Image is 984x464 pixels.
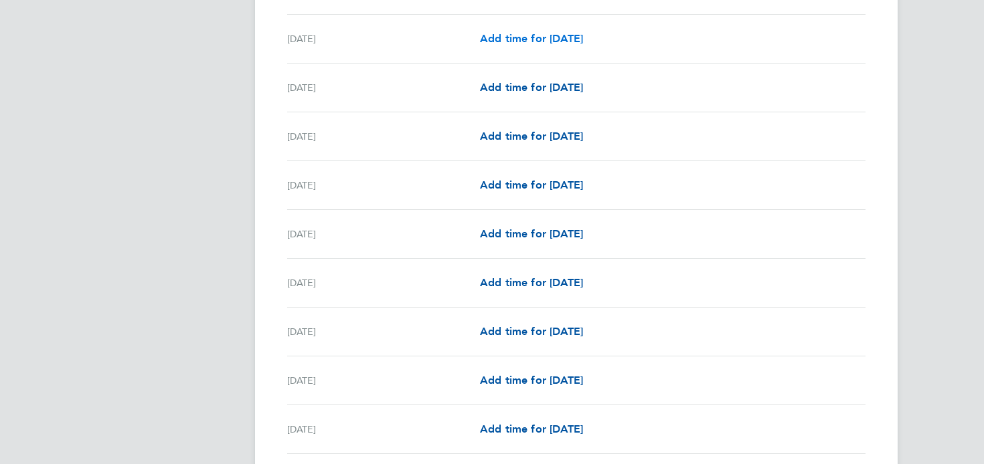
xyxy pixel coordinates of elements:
a: Add time for [DATE] [480,177,583,193]
span: Add time for [DATE] [480,32,583,45]
div: [DATE] [287,275,480,291]
a: Add time for [DATE] [480,31,583,47]
span: Add time for [DATE] [480,179,583,191]
span: Add time for [DATE] [480,130,583,142]
div: [DATE] [287,226,480,242]
span: Add time for [DATE] [480,374,583,386]
a: Add time for [DATE] [480,128,583,144]
div: [DATE] [287,421,480,437]
div: [DATE] [287,372,480,388]
span: Add time for [DATE] [480,81,583,94]
a: Add time for [DATE] [480,80,583,96]
span: Add time for [DATE] [480,423,583,435]
a: Add time for [DATE] [480,324,583,340]
span: Add time for [DATE] [480,325,583,338]
a: Add time for [DATE] [480,372,583,388]
span: Add time for [DATE] [480,276,583,289]
div: [DATE] [287,324,480,340]
span: Add time for [DATE] [480,227,583,240]
div: [DATE] [287,128,480,144]
a: Add time for [DATE] [480,421,583,437]
div: [DATE] [287,80,480,96]
a: Add time for [DATE] [480,226,583,242]
div: [DATE] [287,177,480,193]
a: Add time for [DATE] [480,275,583,291]
div: [DATE] [287,31,480,47]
